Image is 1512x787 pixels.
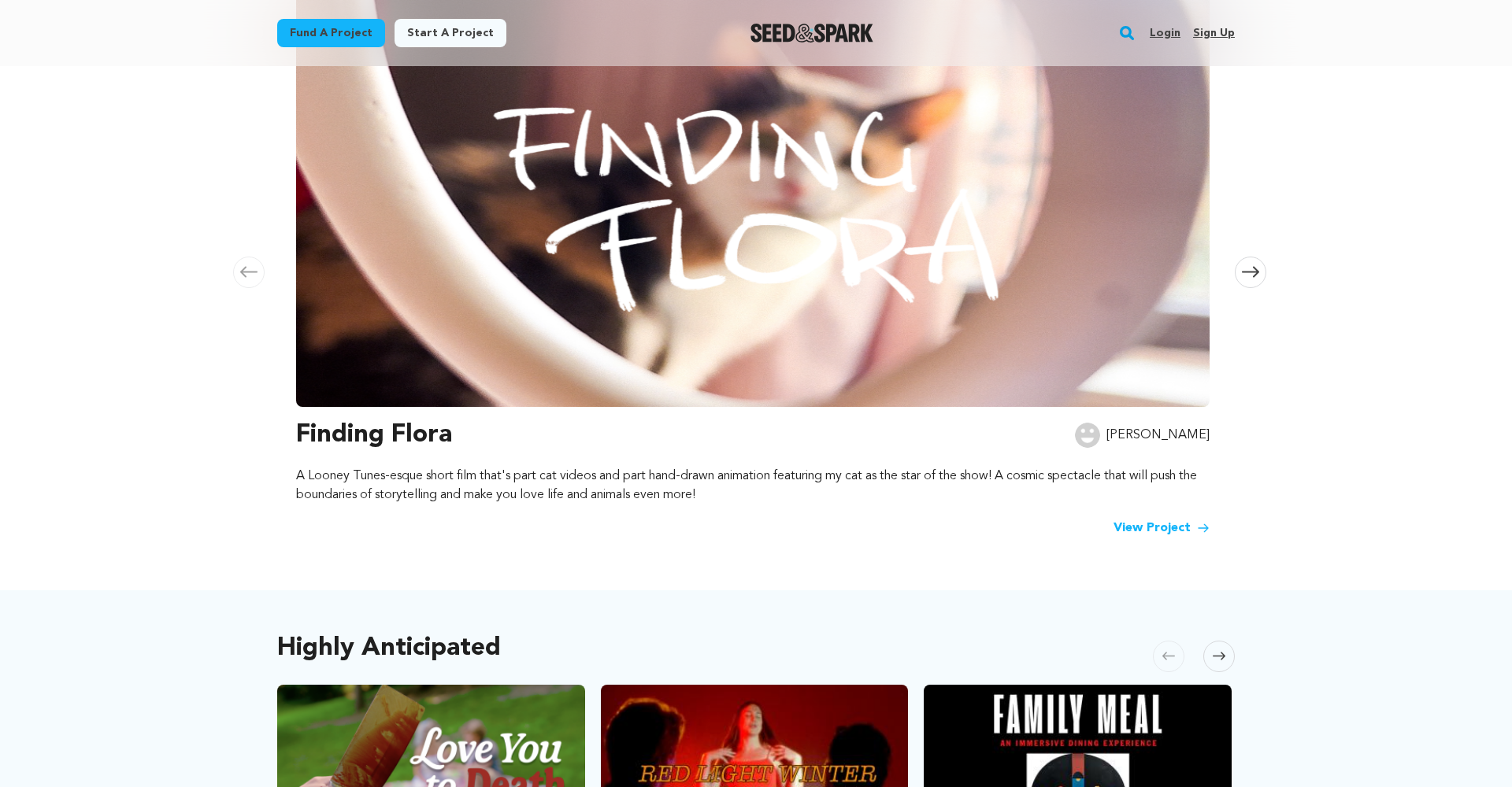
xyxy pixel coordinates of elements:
a: View Project [1114,519,1210,538]
img: user.png [1075,423,1100,448]
a: Fund a project [277,19,385,47]
img: Seed&Spark Logo Dark Mode [750,24,874,42]
h3: Finding Flora [296,416,452,454]
p: [PERSON_NAME] [1106,426,1210,445]
p: A Looney Tunes-esque short film that's part cat videos and part hand-drawn animation featuring my... [296,467,1210,504]
h2: Highly Anticipated [277,637,501,660]
a: Seed&Spark Homepage [750,24,874,42]
a: Login [1150,20,1180,46]
a: Start a project [395,19,506,47]
a: Sign up [1193,20,1235,46]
